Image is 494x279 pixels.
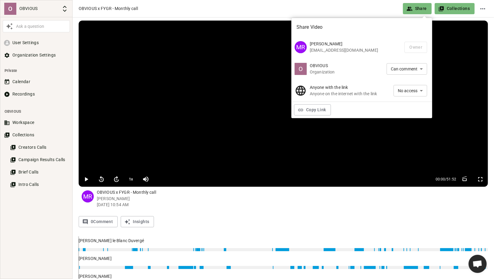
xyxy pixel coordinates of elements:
div: O [295,63,307,75]
div: No access [394,85,427,96]
div: MR [295,41,307,53]
div: Ouvrir le chat [469,255,487,273]
p: [PERSON_NAME] [310,41,400,47]
div: Can comment [387,63,427,74]
p: Anyone with the link [310,84,377,91]
p: [EMAIL_ADDRESS][DOMAIN_NAME] [310,47,400,53]
p: OBVIOUS [310,63,377,69]
p: Organization [310,69,377,75]
button: Copy Link [294,104,331,115]
p: Anyone on the internet with the link [310,91,377,97]
h6: Share Video [292,18,432,36]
